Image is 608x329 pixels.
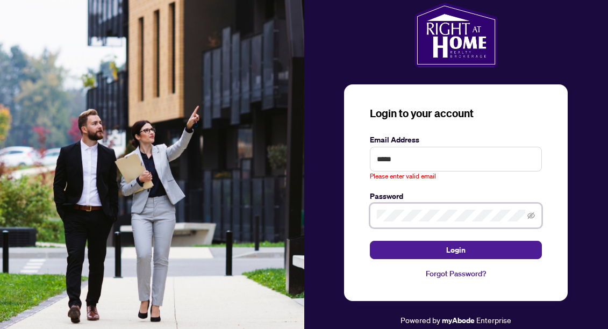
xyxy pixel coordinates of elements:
[414,3,498,67] img: ma-logo
[527,212,535,219] span: eye-invisible
[370,134,542,146] label: Email Address
[370,190,542,202] label: Password
[370,171,436,182] span: Please enter valid email
[370,106,542,121] h3: Login to your account
[370,268,542,280] a: Forgot Password?
[476,315,511,325] span: Enterprise
[370,241,542,259] button: Login
[442,314,475,326] a: myAbode
[446,241,466,259] span: Login
[400,315,440,325] span: Powered by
